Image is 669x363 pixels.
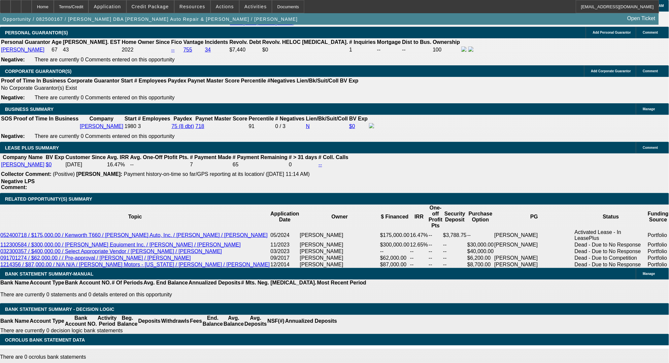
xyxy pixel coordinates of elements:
b: Negative: [1,95,25,100]
b: #Negatives [268,78,296,83]
button: Application [89,0,126,13]
b: Negative LPS Comment: [1,179,35,190]
th: Security Deposit [443,205,467,229]
b: Home Owner Since [122,39,170,45]
th: Funding Source [648,205,669,229]
th: # Mts. Neg. [MEDICAL_DATA]. [241,280,317,286]
th: Proof of Time In Business [13,115,79,122]
span: There are currently 0 Comments entered on this opportunity [35,133,175,139]
b: # Payment Made [190,154,231,160]
td: 03/2023 [270,248,300,255]
th: Account Type [29,315,65,327]
a: [PERSON_NAME] [1,162,45,167]
td: -- [410,255,428,261]
span: Add Corporate Guarantor [591,69,631,73]
td: Portfolio [648,229,669,242]
td: -- [467,229,494,242]
span: Manage [643,272,655,276]
th: Most Recent Period [317,280,367,286]
button: Credit Package [127,0,174,13]
span: Manage [643,107,655,111]
th: Status [574,205,648,229]
th: Bank Account NO. [65,315,97,327]
td: -- [428,242,443,248]
span: OCROLUS BANK STATEMENT DATA [5,337,85,343]
b: Revolv. HELOC [MEDICAL_DATA]. [262,39,348,45]
td: 7 [190,161,232,168]
th: Activity Period [97,315,117,327]
a: 032300357 / $400,000.00 / Select Appropriate Vendor / [PERSON_NAME] / [PERSON_NAME] [0,248,222,254]
a: [PERSON_NAME] [1,47,45,52]
div: 91 [249,123,274,129]
td: 100 [432,46,460,53]
td: 12.65% [410,242,428,248]
th: Withdrawls [161,315,189,327]
b: Paynet Master Score [195,116,247,121]
td: -- [428,255,443,261]
td: [PERSON_NAME] [494,255,574,261]
th: Proof of Time In Business [1,78,66,84]
span: There are currently 0 Comments entered on this opportunity [35,95,175,100]
td: [PERSON_NAME] [300,248,380,255]
b: Age [51,39,61,45]
td: Portfolio [648,255,669,261]
th: NSF(#) [267,315,285,327]
td: [PERSON_NAME] [494,261,574,268]
td: 16.47% [107,161,129,168]
a: 112300584 / $300,000.00 / [PERSON_NAME] Equipment Inc. / [PERSON_NAME] / [PERSON_NAME] [0,242,241,247]
span: Bank Statement Summary - Decision Logic [5,307,115,312]
a: 052400718 / $175,000.00 / Kenworth T660 / [PERSON_NAME] Auto, Inc. / [PERSON_NAME] / [PERSON_NAME] [0,232,268,238]
th: Avg. Deposits [244,315,267,327]
a: Open Ticket [625,13,658,24]
td: -- [428,248,443,255]
th: Fees [190,315,202,327]
th: Annualized Deposits [188,280,241,286]
span: Application [94,4,121,9]
b: Fico [171,39,182,45]
b: Revolv. Debt [229,39,261,45]
td: $300,000.00 [380,242,410,248]
td: Dead - Due to Competition [574,255,648,261]
th: Avg. Balance [223,315,244,327]
td: [PERSON_NAME] [494,229,574,242]
td: $40,000.00 [467,248,494,255]
td: -- [428,229,443,242]
b: Customer Since [66,154,106,160]
img: facebook-icon.png [369,123,374,128]
td: $62,000.00 [380,255,410,261]
b: Paynet Master Score [188,78,240,83]
p: There are currently 0 statements and 0 details entered on this opportunity [0,292,366,298]
td: 43 [63,46,121,53]
img: facebook-icon.png [461,47,467,52]
th: Beg. Balance [117,315,138,327]
td: [PERSON_NAME] [300,261,380,268]
th: Deposits [138,315,161,327]
span: Actions [216,4,234,9]
td: [DATE] [65,161,106,168]
b: # Payment Remaining [233,154,287,160]
td: -- [428,261,443,268]
th: SOS [1,115,13,122]
b: [PERSON_NAME]: [76,171,122,177]
b: Ownership [433,39,460,45]
td: Dead - Due to No Response [574,261,648,268]
span: Opportunity / 082500167 / [PERSON_NAME] DBA [PERSON_NAME] Auto Repair & [PERSON_NAME] / [PERSON_N... [3,16,298,22]
th: One-off Profit Pts [428,205,443,229]
td: 12/2014 [270,261,300,268]
b: Mortgage [377,39,401,45]
button: Actions [211,0,239,13]
th: Account Type [29,280,65,286]
span: PERSONAL GUARANTOR(S) [5,30,68,35]
td: -- [130,161,189,168]
b: Negative: [1,57,25,62]
b: Company [89,116,114,121]
td: Activated Lease - In LeasePlus [574,229,648,242]
td: $8,700.00 [467,261,494,268]
span: There are currently 0 Comments entered on this opportunity [35,57,175,62]
b: # Employees [138,116,170,121]
a: N [306,123,310,129]
span: LEASE PLUS SUMMARY [5,145,59,150]
td: 11/2023 [270,242,300,248]
a: 75 (8 dbt) [172,123,194,129]
td: -- [377,46,401,53]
